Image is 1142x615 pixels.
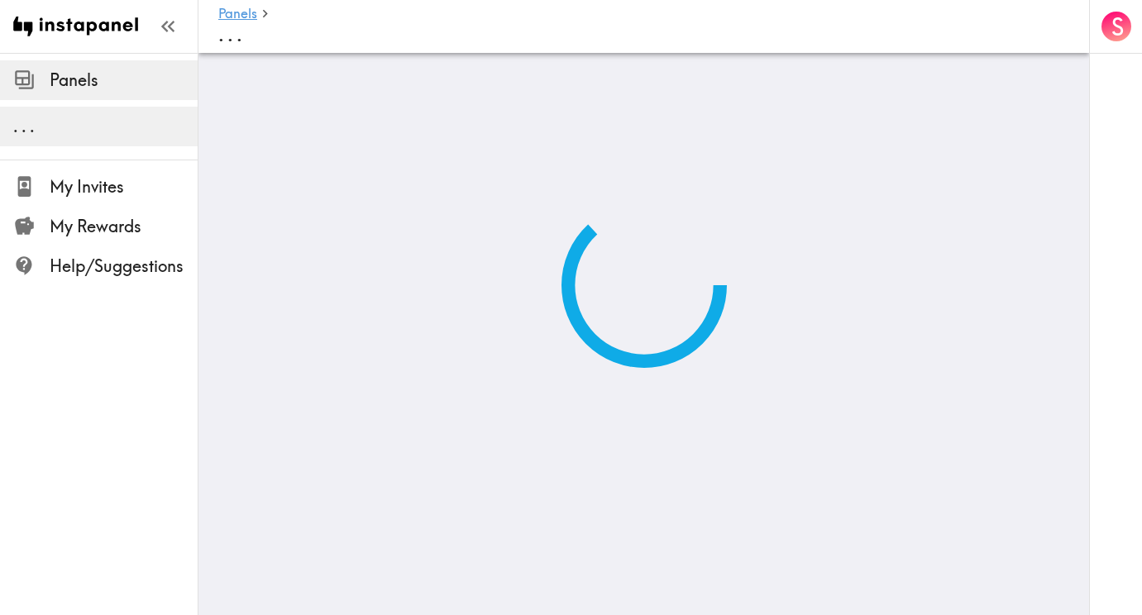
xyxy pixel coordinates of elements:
span: S [1111,12,1124,41]
span: . [218,21,224,46]
span: . [22,116,26,136]
span: Panels [50,69,198,92]
span: Help/Suggestions [50,255,198,278]
a: Panels [218,7,257,22]
span: . [237,21,242,46]
span: . [13,116,18,136]
span: My Rewards [50,215,198,238]
button: S [1100,10,1133,43]
span: My Invites [50,175,198,198]
span: . [30,116,35,136]
span: . [227,21,233,46]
